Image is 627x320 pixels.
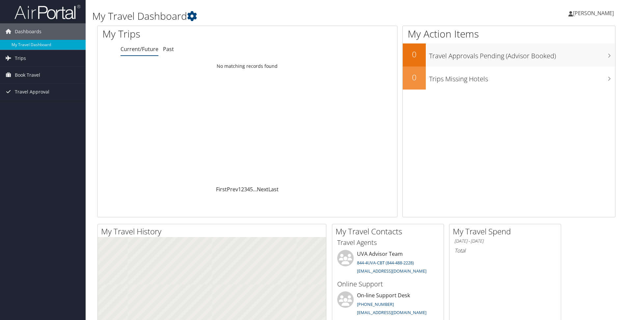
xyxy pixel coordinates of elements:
[337,238,439,247] h3: Travel Agents
[336,226,444,237] h2: My Travel Contacts
[357,268,426,274] a: [EMAIL_ADDRESS][DOMAIN_NAME]
[102,27,267,41] h1: My Trips
[429,48,615,61] h3: Travel Approvals Pending (Advisor Booked)
[337,280,439,289] h3: Online Support
[334,250,442,277] li: UVA Advisor Team
[92,9,444,23] h1: My Travel Dashboard
[334,291,442,318] li: On-line Support Desk
[227,186,238,193] a: Prev
[250,186,253,193] a: 5
[403,72,426,83] h2: 0
[268,186,279,193] a: Last
[357,260,414,266] a: 844-4UVA-CBT (844-488-2228)
[244,186,247,193] a: 3
[101,226,326,237] h2: My Travel History
[403,49,426,60] h2: 0
[568,3,620,23] a: [PERSON_NAME]
[241,186,244,193] a: 2
[15,67,40,83] span: Book Travel
[573,10,614,17] span: [PERSON_NAME]
[247,186,250,193] a: 4
[454,238,556,244] h6: [DATE] - [DATE]
[403,43,615,67] a: 0Travel Approvals Pending (Advisor Booked)
[121,45,158,53] a: Current/Future
[429,71,615,84] h3: Trips Missing Hotels
[15,84,49,100] span: Travel Approval
[357,309,426,315] a: [EMAIL_ADDRESS][DOMAIN_NAME]
[15,50,26,67] span: Trips
[403,67,615,90] a: 0Trips Missing Hotels
[403,27,615,41] h1: My Action Items
[14,4,80,20] img: airportal-logo.png
[15,23,41,40] span: Dashboards
[163,45,174,53] a: Past
[257,186,268,193] a: Next
[357,301,394,307] a: [PHONE_NUMBER]
[253,186,257,193] span: …
[238,186,241,193] a: 1
[453,226,561,237] h2: My Travel Spend
[216,186,227,193] a: First
[454,247,556,254] h6: Total
[97,60,397,72] td: No matching records found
